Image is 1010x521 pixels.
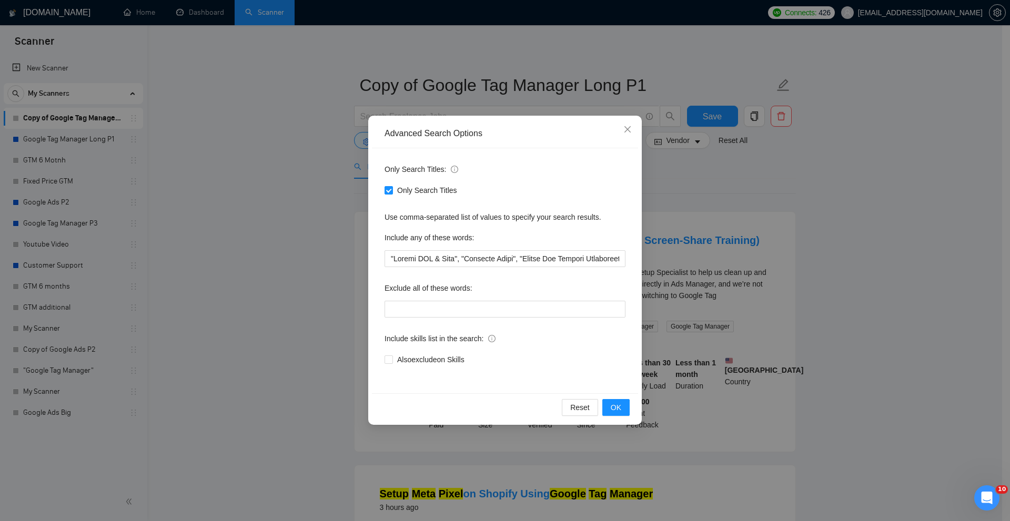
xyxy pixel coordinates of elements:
div: Use comma-separated list of values to specify your search results. [385,211,625,223]
span: info-circle [488,335,496,342]
span: close [623,125,632,134]
span: Also exclude on Skills [393,354,469,365]
button: Reset [562,399,598,416]
span: OK [611,402,621,413]
span: Only Search Titles: [385,164,458,175]
button: Close [613,116,642,144]
span: Include skills list in the search: [385,333,496,344]
span: Reset [570,402,590,413]
label: Exclude all of these words: [385,280,472,297]
span: 10 [996,485,1008,494]
button: OK [602,399,630,416]
label: Include any of these words: [385,229,474,246]
span: info-circle [451,166,458,173]
iframe: Intercom live chat [974,485,999,510]
div: Advanced Search Options [385,128,625,139]
span: Only Search Titles [393,185,461,196]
